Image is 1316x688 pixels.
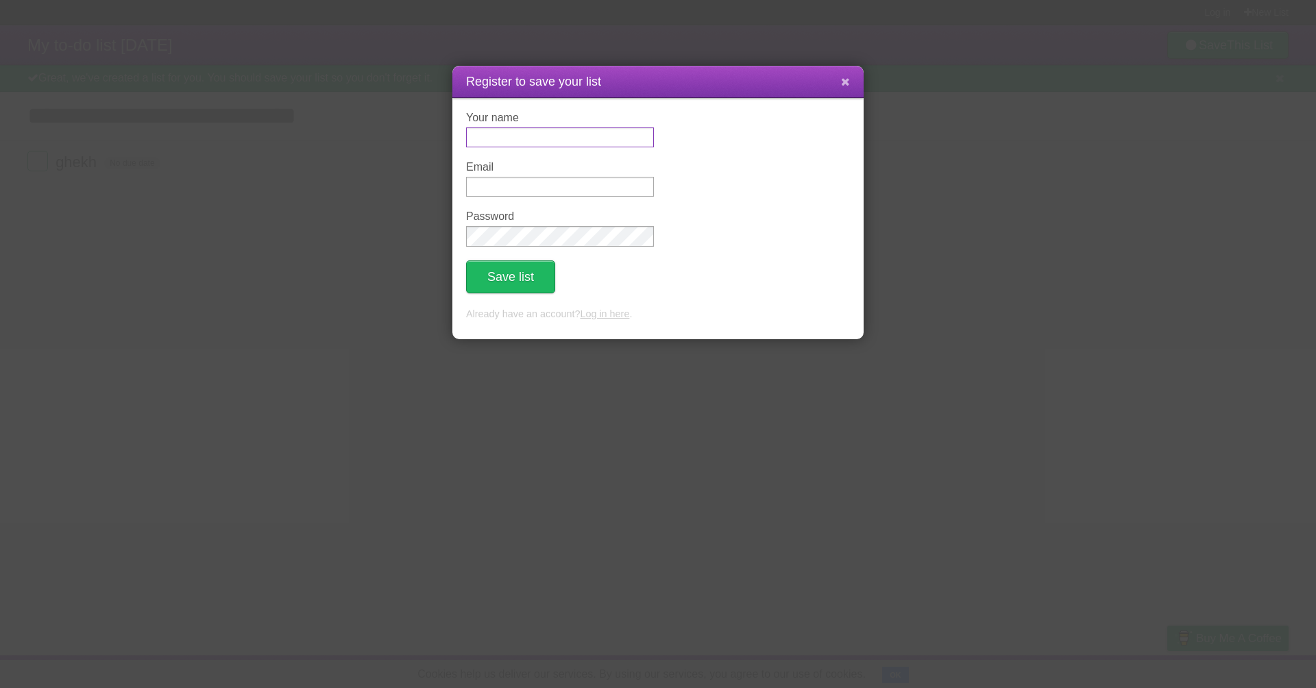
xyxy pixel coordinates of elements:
[466,112,654,124] label: Your name
[580,308,629,319] a: Log in here
[466,307,850,322] p: Already have an account? .
[466,73,850,91] h1: Register to save your list
[466,161,654,173] label: Email
[466,210,654,223] label: Password
[466,260,555,293] button: Save list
